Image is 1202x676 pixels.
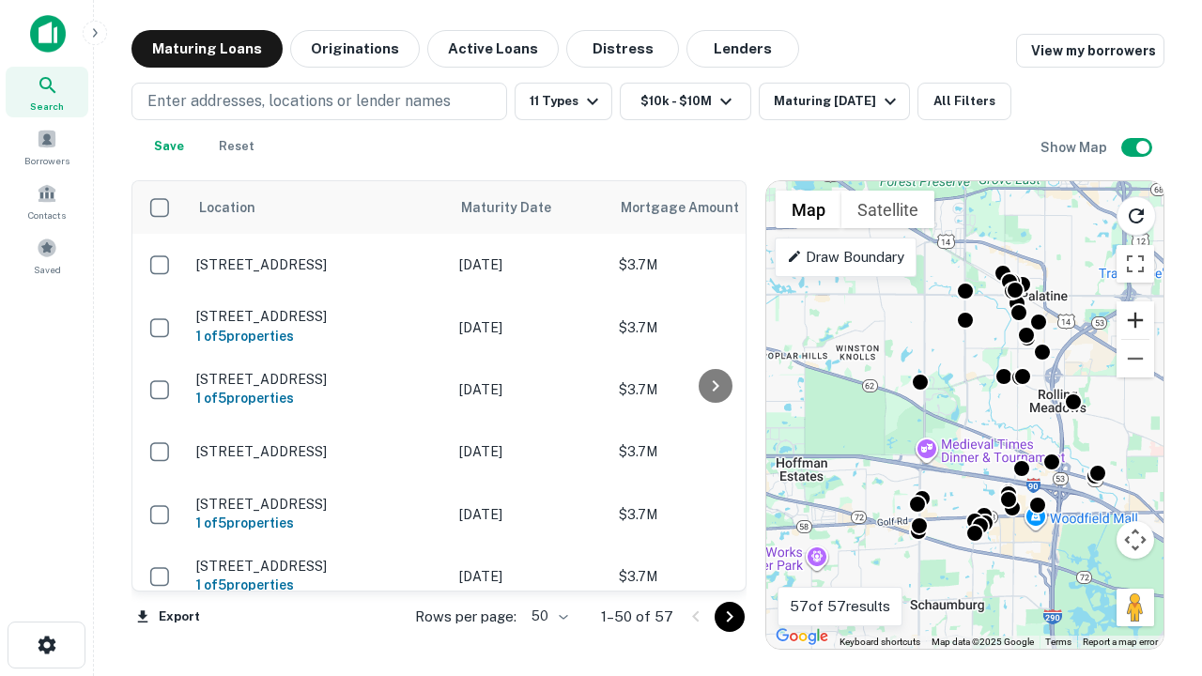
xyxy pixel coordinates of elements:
button: Zoom out [1117,340,1154,377]
button: Distress [566,30,679,68]
p: [DATE] [459,254,600,275]
img: capitalize-icon.png [30,15,66,53]
button: Export [131,603,205,631]
p: [STREET_ADDRESS] [196,256,440,273]
h6: Show Map [1040,137,1110,158]
button: Reload search area [1117,196,1156,236]
button: Enter addresses, locations or lender names [131,83,507,120]
span: Map data ©2025 Google [932,637,1034,647]
button: Maturing [DATE] [759,83,910,120]
img: Google [771,624,833,649]
p: $3.7M [619,317,807,338]
button: Active Loans [427,30,559,68]
p: $3.7M [619,566,807,587]
p: [DATE] [459,441,600,462]
p: [DATE] [459,504,600,525]
a: Open this area in Google Maps (opens a new window) [771,624,833,649]
p: [DATE] [459,566,600,587]
button: Maturing Loans [131,30,283,68]
button: Go to next page [715,602,745,632]
iframe: Chat Widget [1108,466,1202,556]
button: Lenders [686,30,799,68]
p: $3.7M [619,254,807,275]
button: Zoom in [1117,301,1154,339]
a: Terms (opens in new tab) [1045,637,1071,647]
span: Search [30,99,64,114]
p: $3.7M [619,504,807,525]
a: Contacts [6,176,88,226]
p: [STREET_ADDRESS] [196,443,440,460]
th: Maturity Date [450,181,609,234]
p: 1–50 of 57 [601,606,673,628]
a: Report a map error [1083,637,1158,647]
div: Maturing [DATE] [774,90,901,113]
button: Show street map [776,191,841,228]
span: Contacts [28,207,66,223]
button: Show satellite imagery [841,191,934,228]
span: Borrowers [24,153,69,168]
button: Toggle fullscreen view [1117,245,1154,283]
button: Originations [290,30,420,68]
h6: 1 of 5 properties [196,513,440,533]
button: $10k - $10M [620,83,751,120]
h6: 1 of 5 properties [196,575,440,595]
th: Location [187,181,450,234]
a: Borrowers [6,121,88,172]
p: [STREET_ADDRESS] [196,558,440,575]
p: $3.7M [619,379,807,400]
p: [DATE] [459,379,600,400]
div: 50 [524,603,571,630]
button: Keyboard shortcuts [840,636,920,649]
span: Saved [34,262,61,277]
p: $3.7M [619,441,807,462]
button: Reset [207,128,267,165]
p: [STREET_ADDRESS] [196,496,440,513]
p: Enter addresses, locations or lender names [147,90,451,113]
span: Mortgage Amount [621,196,763,219]
div: 0 0 [766,181,1163,649]
p: [STREET_ADDRESS] [196,371,440,388]
button: Drag Pegman onto the map to open Street View [1117,589,1154,626]
p: [STREET_ADDRESS] [196,308,440,325]
a: View my borrowers [1016,34,1164,68]
a: Search [6,67,88,117]
h6: 1 of 5 properties [196,326,440,346]
button: Save your search to get updates of matches that match your search criteria. [139,128,199,165]
h6: 1 of 5 properties [196,388,440,408]
p: [DATE] [459,317,600,338]
span: Maturity Date [461,196,576,219]
th: Mortgage Amount [609,181,816,234]
p: 57 of 57 results [790,595,890,618]
button: All Filters [917,83,1011,120]
p: Draw Boundary [787,246,904,269]
span: Location [198,196,255,219]
p: Rows per page: [415,606,516,628]
a: Saved [6,230,88,281]
button: 11 Types [515,83,612,120]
